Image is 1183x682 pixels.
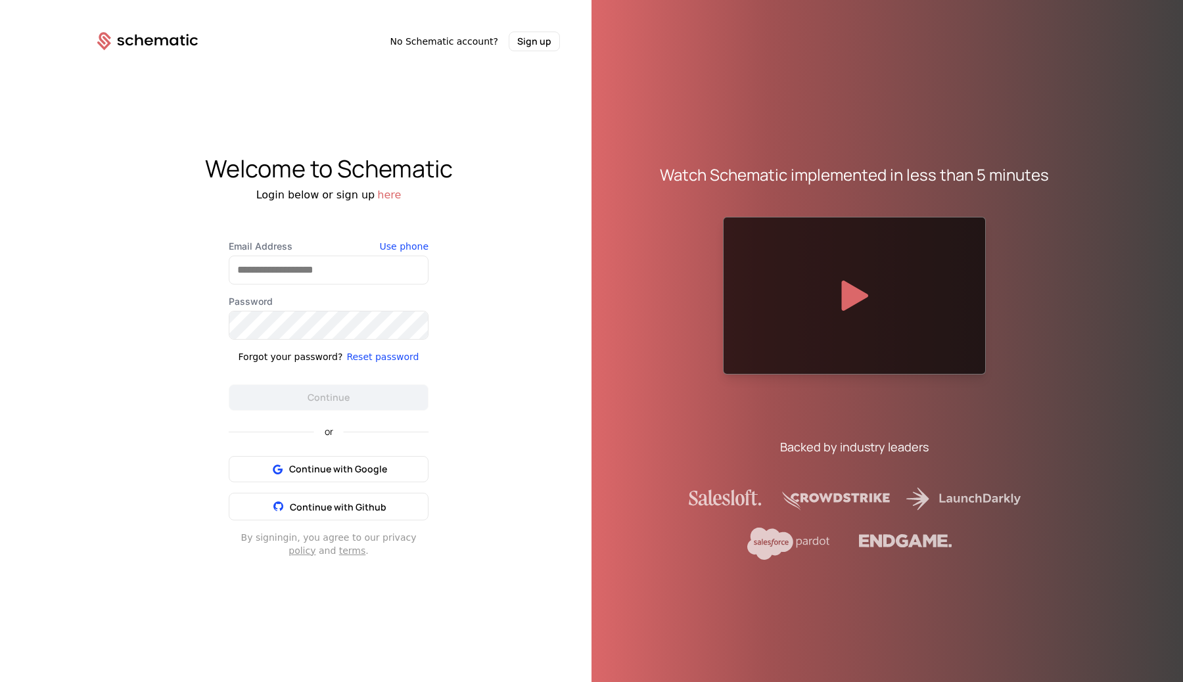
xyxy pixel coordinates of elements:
[66,156,591,182] div: Welcome to Schematic
[780,438,929,456] div: Backed by industry leaders
[229,531,429,557] div: By signing in , you agree to our privacy and .
[339,545,366,556] a: terms
[229,456,429,482] button: Continue with Google
[380,240,429,253] button: Use phone
[660,164,1049,185] div: Watch Schematic implemented in less than 5 minutes
[229,295,429,308] label: Password
[229,240,429,253] label: Email Address
[509,32,560,51] button: Sign up
[390,35,498,48] span: No Schematic account?
[314,427,344,436] span: or
[289,545,315,556] a: policy
[229,493,429,520] button: Continue with Github
[289,463,387,476] span: Continue with Google
[229,384,429,411] button: Continue
[239,350,343,363] div: Forgot your password?
[346,350,419,363] button: Reset password
[290,501,386,513] span: Continue with Github
[377,187,401,203] button: here
[66,187,591,203] div: Login below or sign up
